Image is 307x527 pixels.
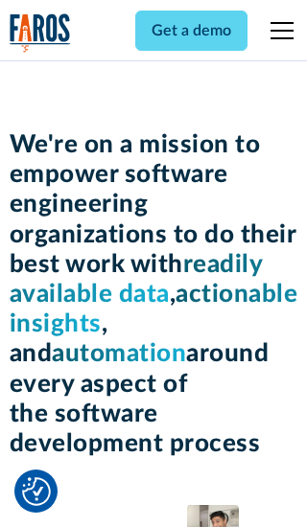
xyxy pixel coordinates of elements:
[135,11,248,51] a: Get a demo
[10,13,71,53] a: home
[10,13,71,53] img: Logo of the analytics and reporting company Faros.
[10,252,264,307] span: readily available data
[10,130,298,459] h1: We're on a mission to empower software engineering organizations to do their best work with , , a...
[259,8,297,54] div: menu
[22,477,51,506] button: Cookie Settings
[52,341,186,366] span: automation
[22,477,51,506] img: Revisit consent button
